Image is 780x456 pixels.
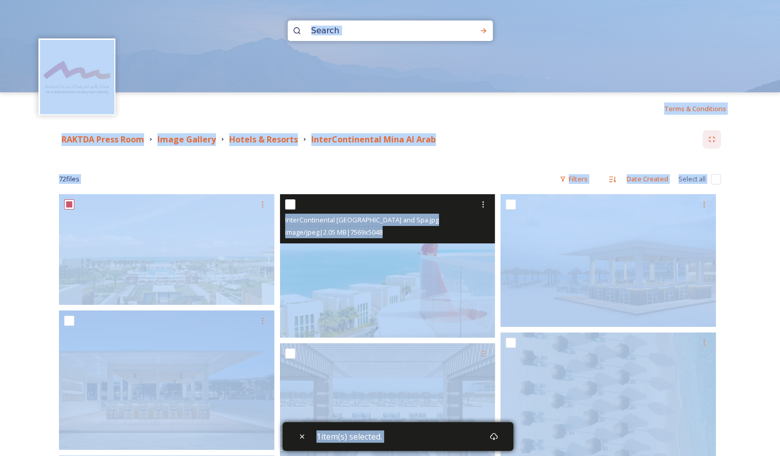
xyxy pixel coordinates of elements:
strong: Hotels & Resorts [229,134,298,145]
span: InterContinental [GEOGRAPHIC_DATA] and Spa.jpg [285,215,439,224]
span: 1 item(s) selected. [316,430,382,443]
strong: RAKTDA Press Room [62,134,144,145]
a: Terms & Conditions [664,102,742,115]
img: Logo_RAKTDA_RGB-01.png [40,40,114,114]
span: Select all [678,174,706,184]
input: Search [306,19,447,42]
img: Sahar Beach Bar at InterContinental RAK (5).jpg [59,310,274,450]
strong: InterContinental Mina Al Arab [311,134,436,145]
img: InterContinental Ras Al Khaimah Resort and Spa.jpg [280,194,495,338]
div: Filters [554,169,593,189]
div: Date Created [622,169,673,189]
span: Terms & Conditions [664,104,726,113]
strong: Image Gallery [157,134,216,145]
img: Intercontinental Resort overview.jpg [59,194,274,305]
img: Sahar Beach Bar at InterContinental RAK (11).jpg [501,194,716,327]
span: image/jpeg | 2.05 MB | 7569 x 5048 [285,227,383,237]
